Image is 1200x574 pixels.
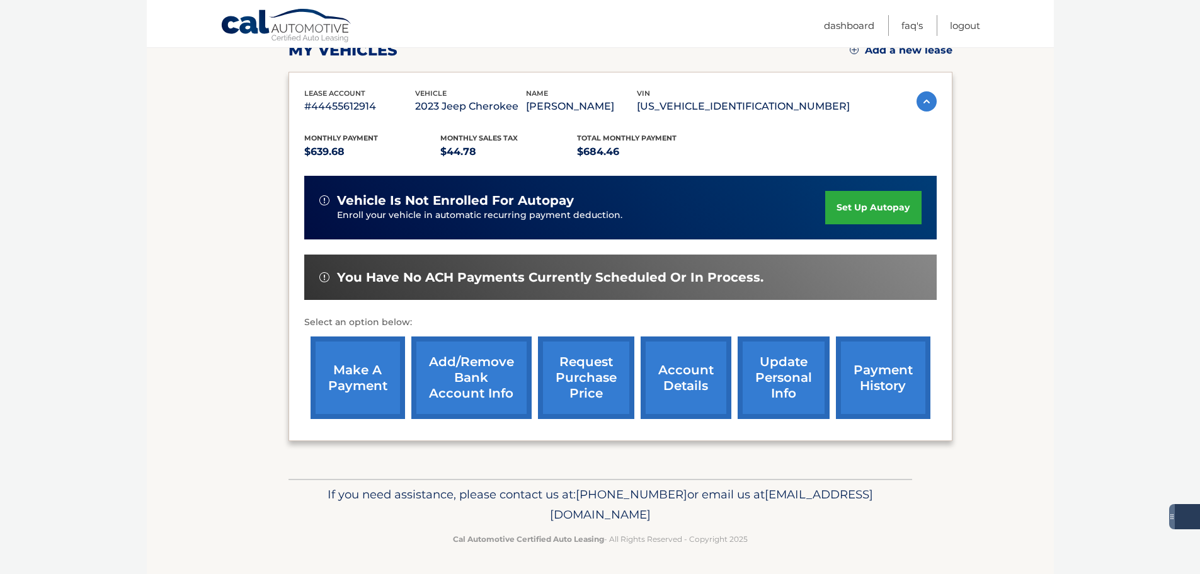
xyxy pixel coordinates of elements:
[637,98,850,115] p: [US_VEHICLE_IDENTIFICATION_NUMBER]
[304,134,378,142] span: Monthly Payment
[319,272,329,282] img: alert-white.svg
[453,534,604,544] strong: Cal Automotive Certified Auto Leasing
[297,532,904,546] p: - All Rights Reserved - Copyright 2025
[319,195,329,205] img: alert-white.svg
[850,45,859,54] img: add.svg
[738,336,830,419] a: update personal info
[415,89,447,98] span: vehicle
[415,98,526,115] p: 2023 Jeep Cherokee
[577,143,714,161] p: $684.46
[220,8,353,45] a: Cal Automotive
[576,487,687,502] span: [PHONE_NUMBER]
[297,485,904,525] p: If you need assistance, please contact us at: or email us at
[304,143,441,161] p: $639.68
[901,15,923,36] a: FAQ's
[311,336,405,419] a: make a payment
[526,98,637,115] p: [PERSON_NAME]
[824,15,874,36] a: Dashboard
[538,336,634,419] a: request purchase price
[440,143,577,161] p: $44.78
[526,89,548,98] span: name
[950,15,980,36] a: Logout
[917,91,937,112] img: accordion-active.svg
[304,89,365,98] span: lease account
[304,315,937,330] p: Select an option below:
[637,89,650,98] span: vin
[289,41,397,60] h2: my vehicles
[440,134,518,142] span: Monthly sales Tax
[836,336,930,419] a: payment history
[337,209,826,222] p: Enroll your vehicle in automatic recurring payment deduction.
[825,191,921,224] a: set up autopay
[337,270,763,285] span: You have no ACH payments currently scheduled or in process.
[641,336,731,419] a: account details
[550,487,873,522] span: [EMAIL_ADDRESS][DOMAIN_NAME]
[304,98,415,115] p: #44455612914
[577,134,677,142] span: Total Monthly Payment
[337,193,574,209] span: vehicle is not enrolled for autopay
[411,336,532,419] a: Add/Remove bank account info
[850,44,952,57] a: Add a new lease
